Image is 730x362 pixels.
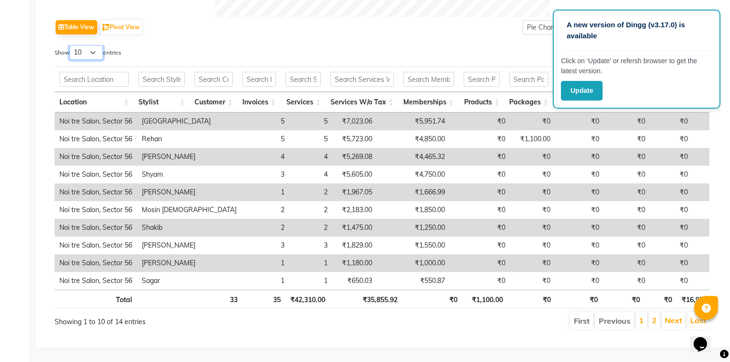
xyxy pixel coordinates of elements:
[55,183,137,201] td: Noi tre Salon, Sector 56
[604,219,650,237] td: ₹0
[604,130,650,148] td: ₹0
[377,183,450,201] td: ₹1,666.99
[289,183,332,201] td: 2
[332,237,377,254] td: ₹1,829.00
[510,254,555,272] td: ₹0
[510,201,555,219] td: ₹0
[604,254,650,272] td: ₹0
[677,290,722,308] th: ₹16,955.79
[377,166,450,183] td: ₹4,750.00
[464,72,500,87] input: Search Products
[137,219,241,237] td: Shakib
[555,201,604,219] td: ₹0
[330,290,402,308] th: ₹35,855.92
[281,92,325,113] th: Services: activate to sort column ascending
[462,290,508,308] th: ₹1,100.00
[377,113,450,130] td: ₹5,951.74
[693,183,725,201] td: ₹0
[556,290,602,308] th: ₹0
[241,237,289,254] td: 3
[450,113,510,130] td: ₹0
[55,311,319,327] div: Showing 1 to 10 of 14 entries
[55,130,137,148] td: Noi tre Salon, Sector 56
[690,324,720,352] iframe: chat widget
[137,201,241,219] td: Mosin [DEMOGRAPHIC_DATA]
[693,219,725,237] td: ₹0
[137,183,241,201] td: [PERSON_NAME]
[555,166,604,183] td: ₹0
[241,148,289,166] td: 4
[194,72,233,87] input: Search Customer
[652,316,657,325] a: 2
[665,316,682,325] a: Next
[289,219,332,237] td: 2
[190,92,238,113] th: Customer: activate to sort column ascending
[650,148,693,166] td: ₹0
[399,92,459,113] th: Memberships: activate to sort column ascending
[555,237,604,254] td: ₹0
[55,113,137,130] td: Noi tre Salon, Sector 56
[134,92,190,113] th: Stylist: activate to sort column ascending
[604,166,650,183] td: ₹0
[693,237,725,254] td: ₹0
[332,113,377,130] td: ₹7,023.06
[194,290,242,308] th: 33
[285,72,320,87] input: Search Services
[693,254,725,272] td: ₹0
[450,254,510,272] td: ₹0
[693,130,725,148] td: ₹0
[137,272,241,290] td: Sagar
[331,72,394,87] input: Search Services W/o Tax
[555,148,604,166] td: ₹0
[55,92,134,113] th: Location: activate to sort column ascending
[137,130,241,148] td: Rehan
[241,254,289,272] td: 1
[326,92,399,113] th: Services W/o Tax: activate to sort column ascending
[450,237,510,254] td: ₹0
[555,183,604,201] td: ₹0
[289,272,332,290] td: 1
[332,219,377,237] td: ₹1,475.00
[55,148,137,166] td: Noi tre Salon, Sector 56
[137,237,241,254] td: [PERSON_NAME]
[289,148,332,166] td: 4
[242,290,285,308] th: 35
[504,92,553,113] th: Packages: activate to sort column ascending
[56,20,97,34] button: Table View
[450,166,510,183] td: ₹0
[510,219,555,237] td: ₹0
[693,201,725,219] td: ₹0
[289,237,332,254] td: 3
[377,237,450,254] td: ₹1,550.00
[510,148,555,166] td: ₹0
[604,148,650,166] td: ₹0
[510,237,555,254] td: ₹0
[241,113,289,130] td: 5
[289,113,332,130] td: 5
[402,290,462,308] th: ₹0
[510,166,555,183] td: ₹0
[508,290,556,308] th: ₹0
[603,290,645,308] th: ₹0
[55,166,137,183] td: Noi tre Salon, Sector 56
[332,272,377,290] td: ₹650.03
[332,201,377,219] td: ₹2,183.00
[650,113,693,130] td: ₹0
[510,113,555,130] td: ₹0
[241,130,289,148] td: 5
[238,92,281,113] th: Invoices: activate to sort column ascending
[604,183,650,201] td: ₹0
[690,316,706,325] a: Last
[377,130,450,148] td: ₹4,850.00
[509,72,548,87] input: Search Packages
[242,72,276,87] input: Search Invoices
[103,24,110,31] img: pivot.png
[332,254,377,272] td: ₹1,180.00
[377,201,450,219] td: ₹1,850.00
[137,166,241,183] td: Shyam
[450,148,510,166] td: ₹0
[289,254,332,272] td: 1
[55,254,137,272] td: Noi tre Salon, Sector 56
[241,183,289,201] td: 1
[289,201,332,219] td: 2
